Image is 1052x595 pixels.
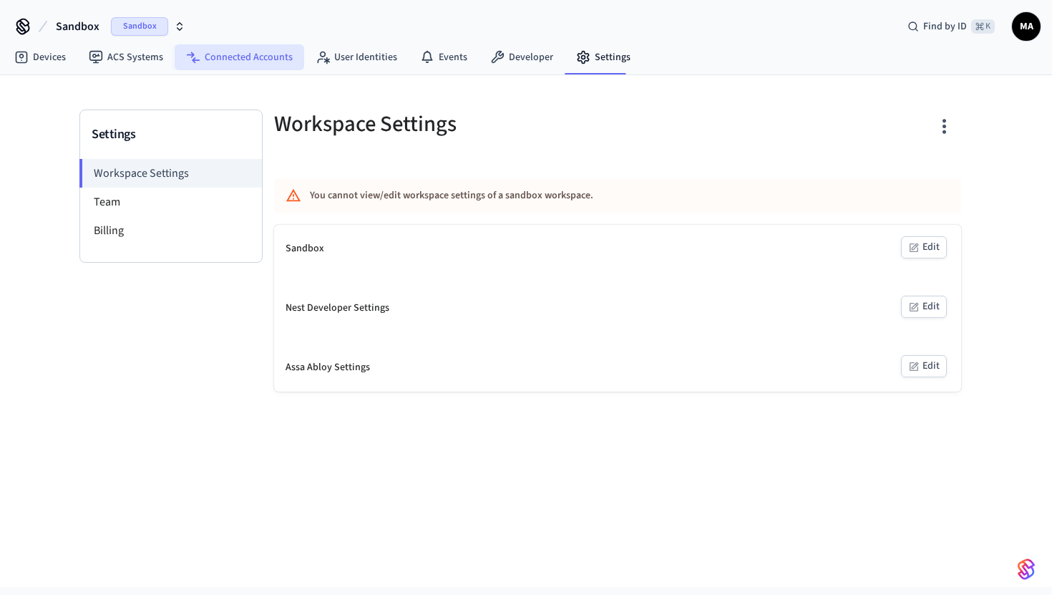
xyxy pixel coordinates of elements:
[901,355,947,377] button: Edit
[304,44,409,70] a: User Identities
[56,18,99,35] span: Sandbox
[274,110,609,139] h5: Workspace Settings
[286,241,324,256] div: Sandbox
[175,44,304,70] a: Connected Accounts
[1012,12,1041,41] button: MA
[901,236,947,258] button: Edit
[80,216,262,245] li: Billing
[77,44,175,70] a: ACS Systems
[310,183,841,209] div: You cannot view/edit workspace settings of a sandbox workspace.
[923,19,967,34] span: Find by ID
[896,14,1006,39] div: Find by ID⌘ K
[286,301,389,316] div: Nest Developer Settings
[901,296,947,318] button: Edit
[1018,558,1035,581] img: SeamLogoGradient.69752ec5.svg
[1013,14,1039,39] span: MA
[3,44,77,70] a: Devices
[80,188,262,216] li: Team
[92,125,250,145] h3: Settings
[971,19,995,34] span: ⌘ K
[111,17,168,36] span: Sandbox
[479,44,565,70] a: Developer
[79,159,262,188] li: Workspace Settings
[409,44,479,70] a: Events
[286,360,370,375] div: Assa Abloy Settings
[565,44,642,70] a: Settings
